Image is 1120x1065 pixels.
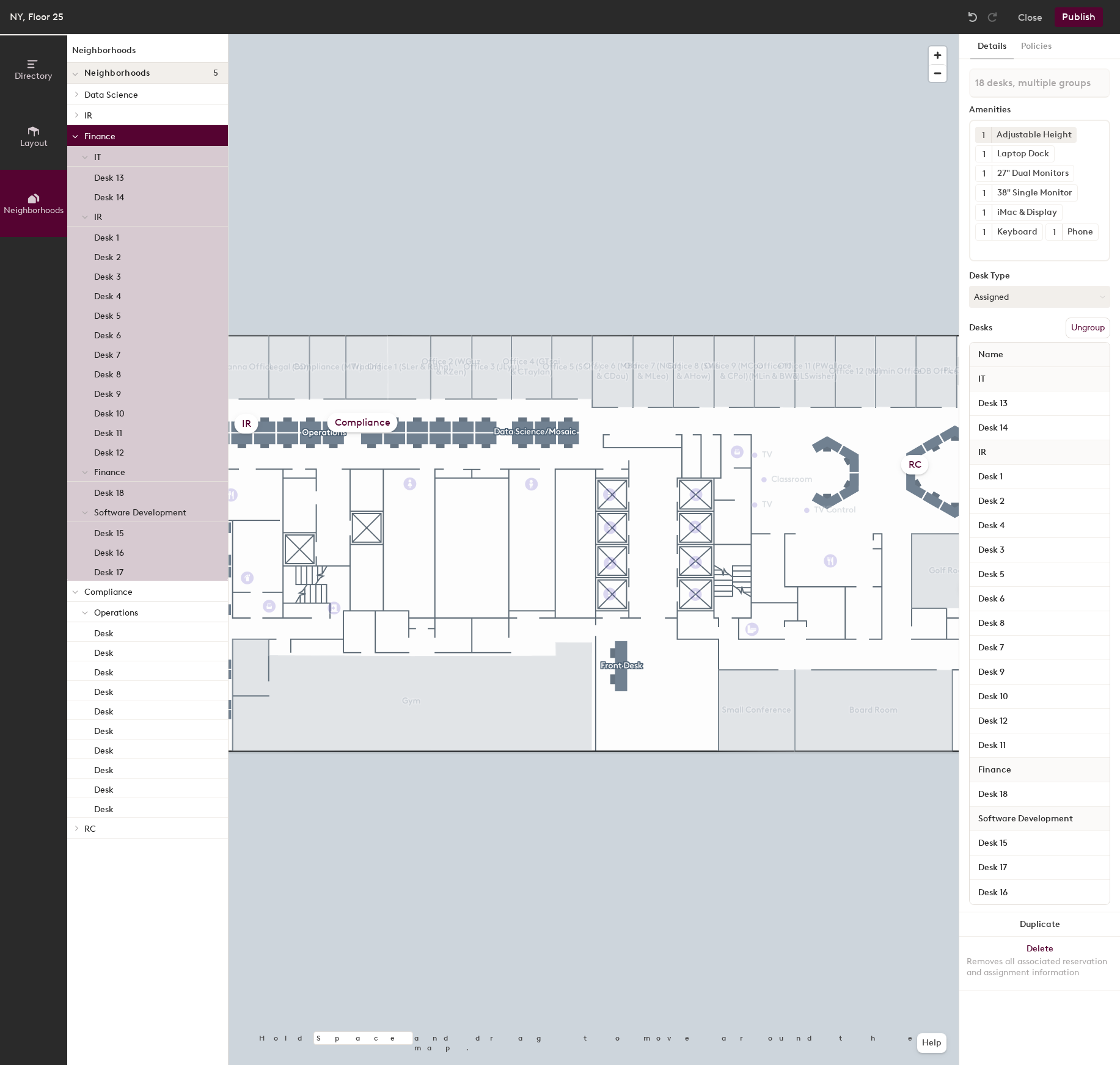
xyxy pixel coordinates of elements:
[213,68,218,78] span: 5
[976,146,992,162] button: 1
[84,820,218,836] p: RC
[967,956,1113,978] div: Removes all associated reservation and assignment information
[1046,224,1062,240] button: 1
[972,713,1107,730] input: Unnamed desk
[94,189,124,203] p: Desk 14
[94,544,124,558] p: Desk 16
[84,68,150,78] span: Neighborhoods
[972,759,1017,781] span: Finance
[972,344,1009,366] span: Name
[975,127,991,143] button: 1
[992,185,1077,201] div: 38" Single Monitor
[972,591,1107,608] input: Unnamed desk
[972,542,1107,559] input: Unnamed desk
[10,9,64,24] div: NY, Floor 25
[84,86,218,102] p: Data Science
[969,286,1110,308] button: Assigned
[1055,7,1103,27] button: Publish
[94,212,102,222] span: IR
[4,205,64,216] span: Neighborhoods
[959,912,1120,937] button: Duplicate
[982,129,985,142] span: 1
[972,420,1107,437] input: Unnamed desk
[94,307,121,321] p: Desk 5
[1053,226,1056,239] span: 1
[1014,34,1059,59] button: Policies
[94,405,125,419] p: Desk 10
[976,205,992,220] button: 1
[1018,7,1042,27] button: Close
[94,268,121,282] p: Desk 3
[94,683,114,697] p: Desk
[901,455,929,474] div: RC
[67,44,228,63] h1: Neighborhoods
[972,859,1107,876] input: Unnamed desk
[1066,318,1110,338] button: Ungroup
[94,484,124,498] p: Desk 18
[94,625,114,639] p: Desk
[969,105,1110,115] div: Amenities
[94,664,114,678] p: Desk
[84,107,218,123] p: IR
[328,413,398,432] div: Compliance
[969,323,992,333] div: Desks
[94,608,138,618] span: Operations
[972,884,1107,901] input: Unnamed desk
[972,737,1107,754] input: Unnamed desk
[967,11,979,23] img: Undo
[94,722,114,736] p: Desk
[972,639,1107,656] input: Unnamed desk
[94,152,101,162] span: IT
[992,165,1074,181] div: 27" Dual Monitors
[986,11,998,23] img: Redo
[983,226,986,239] span: 1
[15,71,53,81] span: Directory
[983,187,986,200] span: 1
[992,224,1042,240] div: Keyboard
[972,688,1107,705] input: Unnamed desk
[94,327,121,341] p: Desk 6
[84,128,218,144] p: Finance
[969,271,1110,281] div: Desk Type
[94,742,114,756] p: Desk
[94,564,123,578] p: Desk 17
[94,507,186,518] span: Software Development
[983,206,986,219] span: 1
[972,566,1107,583] input: Unnamed desk
[972,835,1107,852] input: Unnamed desk
[94,644,114,658] p: Desk
[972,517,1107,534] input: Unnamed desk
[94,169,124,183] p: Desk 13
[972,786,1107,803] input: Unnamed desk
[94,385,121,399] p: Desk 9
[972,808,1079,830] span: Software Development
[983,167,986,180] span: 1
[983,148,986,161] span: 1
[976,165,992,181] button: 1
[84,583,218,599] p: Compliance
[94,467,125,478] span: Finance
[972,368,992,390] span: IT
[972,493,1107,510] input: Unnamed desk
[972,395,1107,412] input: Unnamed desk
[94,444,124,458] p: Desk 12
[94,288,121,302] p: Desk 4
[94,761,114,776] p: Desk
[972,664,1107,681] input: Unnamed desk
[20,138,48,148] span: Layout
[972,468,1107,485] input: Unnamed desk
[94,801,114,815] p: Desk
[94,346,120,360] p: Desk 7
[917,1033,946,1053] button: Help
[976,185,992,201] button: 1
[976,224,992,240] button: 1
[94,424,122,438] p: Desk 11
[992,205,1062,220] div: iMac & Display
[94,525,124,539] p: Desk 15
[959,937,1120,990] button: DeleteRemoves all associated reservation and assignment information
[972,442,992,463] span: IR
[972,615,1107,632] input: Unnamed desk
[94,366,121,380] p: Desk 8
[94,249,121,263] p: Desk 2
[235,414,258,434] div: IR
